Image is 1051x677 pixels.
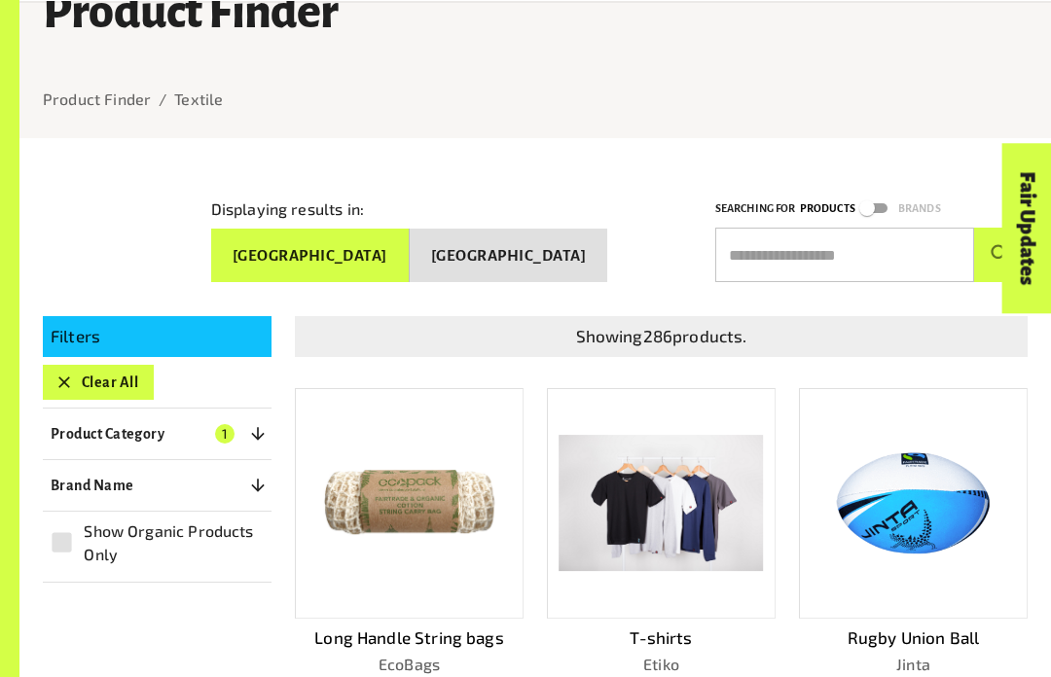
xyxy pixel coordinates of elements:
[295,653,524,676] p: EcoBags
[799,388,1028,676] a: Rugby Union BallJinta
[43,416,272,451] button: Product Category
[295,625,524,651] p: Long Handle String bags
[547,388,776,676] a: T-shirtsEtiko
[51,324,264,349] p: Filters
[43,468,272,503] button: Brand Name
[410,229,607,283] button: [GEOGRAPHIC_DATA]
[211,197,364,221] p: Displaying results in:
[799,653,1028,676] p: Jinta
[799,625,1028,651] p: Rugby Union Ball
[547,625,776,651] p: T-shirts
[295,388,524,676] a: Long Handle String bagsEcoBags
[84,519,261,566] span: Show Organic Products Only
[215,424,235,444] span: 1
[800,199,855,218] p: Products
[51,474,134,497] p: Brand Name
[43,365,154,400] button: Clear All
[898,199,941,218] p: Brands
[51,422,164,445] p: Product Category
[303,324,1020,349] p: Showing 286 products.
[547,653,776,676] p: Etiko
[211,229,410,283] button: [GEOGRAPHIC_DATA]
[715,199,796,218] p: Searching for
